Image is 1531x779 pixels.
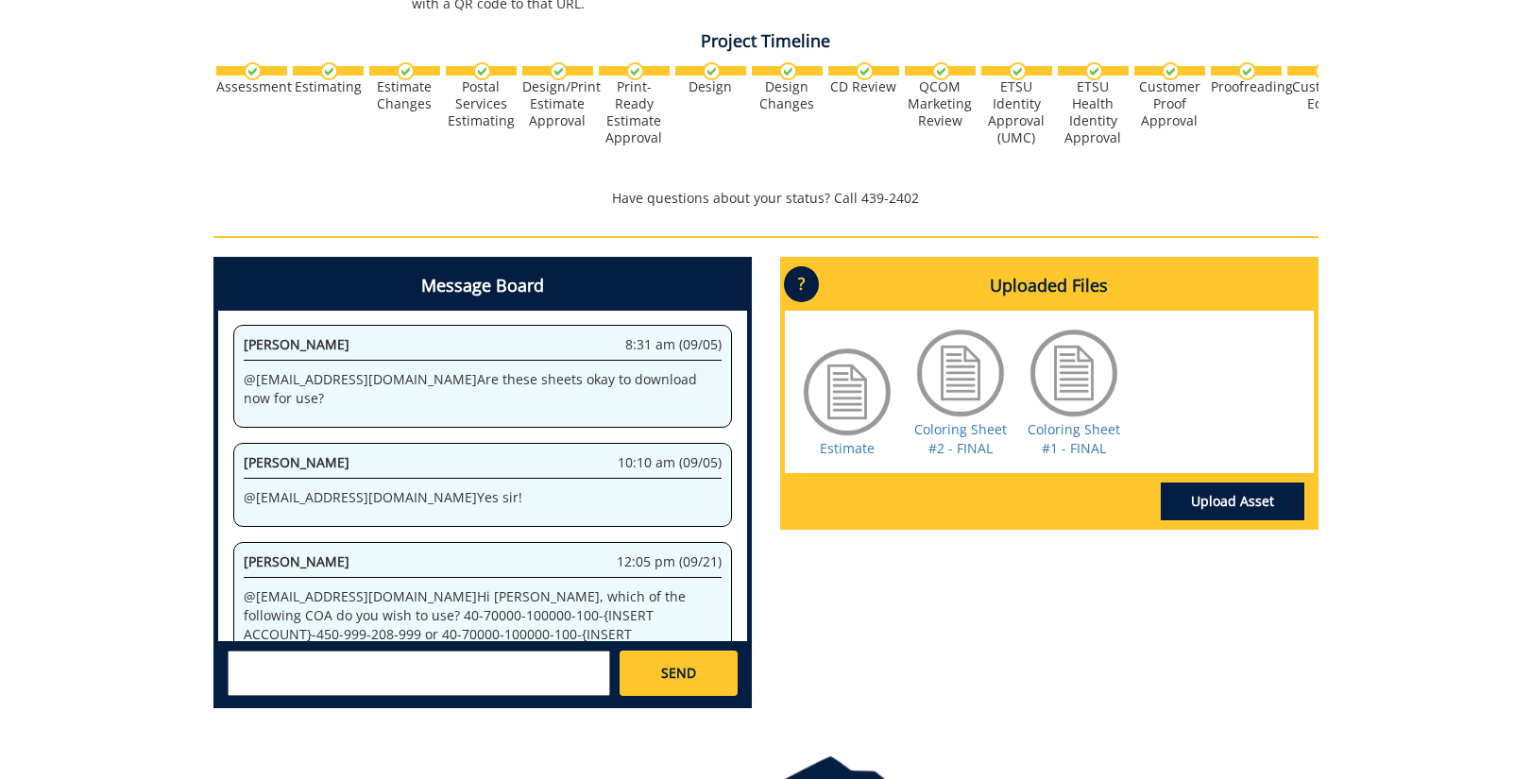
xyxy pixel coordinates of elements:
[620,651,737,696] a: SEND
[1315,62,1333,80] img: checkmark
[626,62,644,80] img: checkmark
[369,78,440,112] div: Estimate Changes
[213,189,1318,208] p: Have questions about your status? Call 439-2402
[914,420,1007,457] a: Coloring Sheet #2 - FINAL
[703,62,721,80] img: checkmark
[397,62,415,80] img: checkmark
[828,78,899,95] div: CD Review
[213,32,1318,51] h4: Project Timeline
[244,335,349,353] span: [PERSON_NAME]
[752,78,823,112] div: Design Changes
[1028,420,1120,457] a: Coloring Sheet #1 - FINAL
[244,62,262,80] img: checkmark
[1211,78,1282,95] div: Proofreading
[244,370,722,408] p: @ [EMAIL_ADDRESS][DOMAIN_NAME] Are these sheets okay to download now for use?
[1238,62,1256,80] img: checkmark
[244,488,722,507] p: @ [EMAIL_ADDRESS][DOMAIN_NAME] Yes sir!
[1009,62,1027,80] img: checkmark
[244,587,722,663] p: @ [EMAIL_ADDRESS][DOMAIN_NAME] Hi [PERSON_NAME], which of the following COA do you wish to use? 4...
[1287,78,1358,112] div: Customer Edits
[293,78,364,95] div: Estimating
[785,262,1314,311] h4: Uploaded Files
[618,453,722,472] span: 10:10 am (09/05)
[550,62,568,80] img: checkmark
[522,78,593,129] div: Design/Print Estimate Approval
[244,453,349,471] span: [PERSON_NAME]
[820,439,875,457] a: Estimate
[599,78,670,146] div: Print-Ready Estimate Approval
[446,78,517,129] div: Postal Services Estimating
[617,552,722,571] span: 12:05 pm (09/21)
[661,664,696,683] span: SEND
[675,78,746,95] div: Design
[932,62,950,80] img: checkmark
[625,335,722,354] span: 8:31 am (09/05)
[218,262,747,311] h4: Message Board
[779,62,797,80] img: checkmark
[473,62,491,80] img: checkmark
[1058,78,1129,146] div: ETSU Health Identity Approval
[905,78,976,129] div: QCOM Marketing Review
[1161,483,1304,520] a: Upload Asset
[320,62,338,80] img: checkmark
[1134,78,1205,129] div: Customer Proof Approval
[244,552,349,570] span: [PERSON_NAME]
[856,62,874,80] img: checkmark
[1162,62,1180,80] img: checkmark
[216,78,287,95] div: Assessment
[1085,62,1103,80] img: checkmark
[228,651,610,696] textarea: messageToSend
[981,78,1052,146] div: ETSU Identity Approval (UMC)
[784,266,819,302] p: ?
